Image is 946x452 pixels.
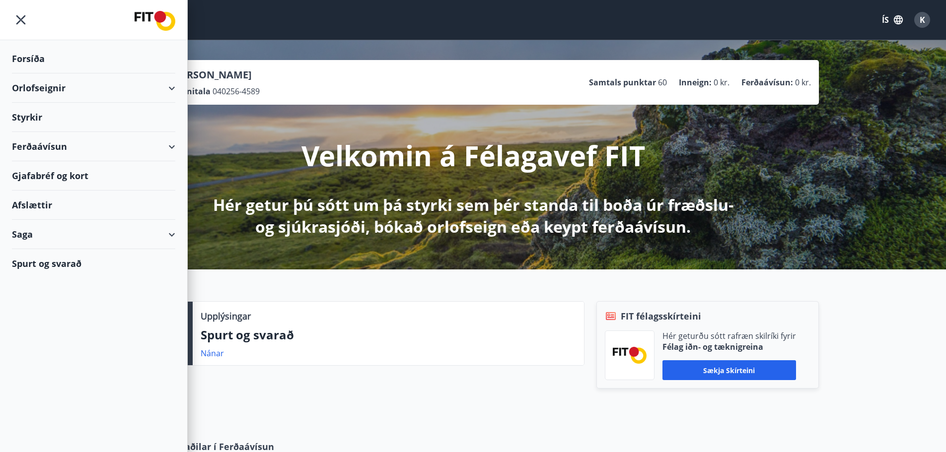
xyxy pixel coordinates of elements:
[741,77,793,88] p: Ferðaávísun :
[171,86,211,97] p: Kennitala
[12,249,175,278] div: Spurt og svarað
[211,194,735,238] p: Hér getur þú sótt um þá styrki sem þér standa til boða úr fræðslu- og sjúkrasjóði, bókað orlofsei...
[621,310,701,323] span: FIT félagsskírteini
[12,103,175,132] div: Styrkir
[662,360,796,380] button: Sækja skírteini
[301,136,645,174] p: Velkomin á Félagavef FIT
[12,220,175,249] div: Saga
[12,44,175,73] div: Forsíða
[795,77,811,88] span: 0 kr.
[201,310,251,323] p: Upplýsingar
[658,77,667,88] span: 60
[171,68,260,82] p: [PERSON_NAME]
[12,191,175,220] div: Afslættir
[201,348,224,359] a: Nánar
[679,77,712,88] p: Inneign :
[12,132,175,161] div: Ferðaávísun
[135,11,175,31] img: union_logo
[201,326,576,343] p: Spurt og svarað
[589,77,656,88] p: Samtals punktar
[910,8,934,32] button: K
[613,347,647,363] img: FPQVkF9lTnNbbaRSFyT17YYeljoOGk5m51IhT0bO.png
[662,330,796,341] p: Hér geturðu sótt rafræn skilríki fyrir
[12,11,30,29] button: menu
[12,161,175,191] div: Gjafabréf og kort
[662,341,796,352] p: Félag iðn- og tæknigreina
[714,77,729,88] span: 0 kr.
[213,86,260,97] span: 040256-4589
[12,73,175,103] div: Orlofseignir
[876,11,908,29] button: ÍS
[920,14,925,25] span: K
